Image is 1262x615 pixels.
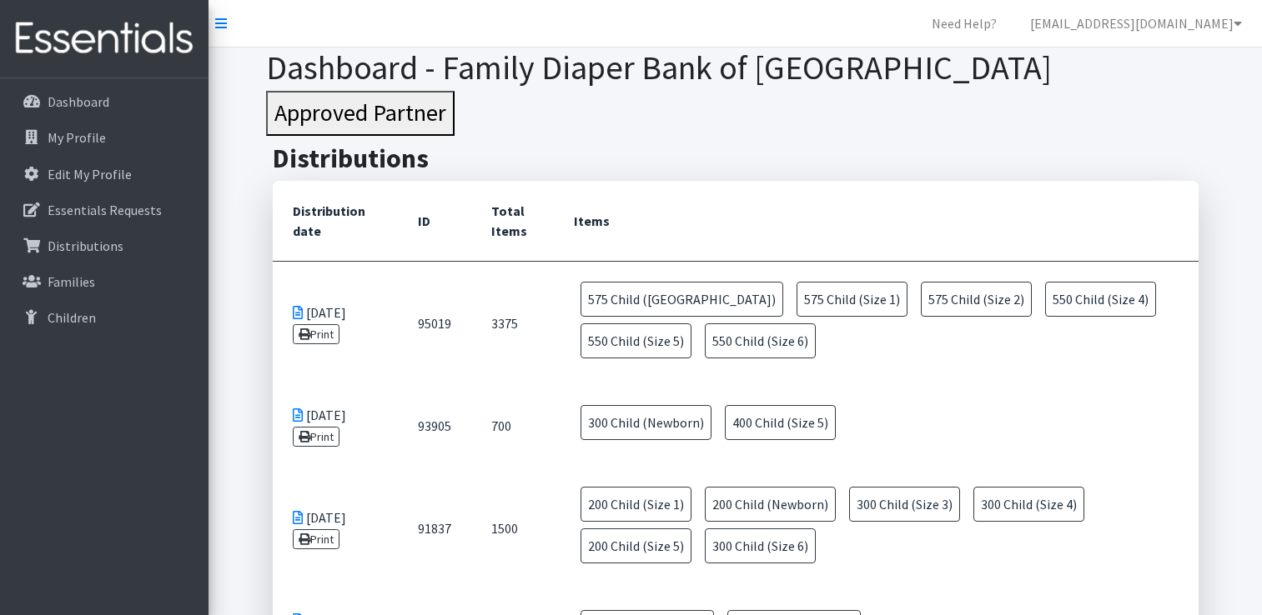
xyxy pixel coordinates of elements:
td: 91837 [398,467,471,590]
button: Approved Partner [266,91,455,136]
td: [DATE] [273,467,398,590]
td: 700 [471,385,555,467]
td: 95019 [398,261,471,385]
span: 300 Child (Size 4) [973,487,1084,522]
td: [DATE] [273,385,398,467]
a: Edit My Profile [7,157,202,191]
a: Print [293,529,340,549]
th: ID [398,181,471,262]
span: 550 Child (Size 6) [705,323,816,358]
p: Edit My Profile [48,166,132,182]
p: Children [48,309,96,326]
td: 3375 [471,261,555,385]
a: Essentials Requests [7,193,202,227]
span: 200 Child (Newborn) [705,487,836,522]
p: My Profile [48,129,106,146]
p: Dashboard [48,93,109,110]
h2: Distributions [273,142,1199,174]
a: Dashboard [7,85,202,118]
th: Items [554,181,1198,262]
a: Print [293,427,340,447]
span: 550 Child (Size 4) [1045,282,1156,317]
a: Distributions [7,229,202,262]
span: 575 Child ([GEOGRAPHIC_DATA]) [581,282,783,317]
td: [DATE] [273,261,398,385]
span: 300 Child (Newborn) [581,405,711,440]
span: 400 Child (Size 5) [725,405,836,440]
td: 93905 [398,385,471,467]
span: 300 Child (Size 3) [849,487,960,522]
a: Need Help? [918,7,1010,40]
span: 300 Child (Size 6) [705,528,816,563]
a: Children [7,301,202,334]
a: Print [293,324,340,344]
td: 1500 [471,467,555,590]
p: Essentials Requests [48,202,162,218]
th: Total Items [471,181,555,262]
h1: Dashboard - Family Diaper Bank of [GEOGRAPHIC_DATA] [266,47,1204,87]
th: Distribution date [273,181,398,262]
span: 575 Child (Size 2) [921,282,1032,317]
span: 200 Child (Size 1) [581,487,691,522]
p: Distributions [48,237,123,254]
span: 575 Child (Size 1) [797,282,908,317]
img: HumanEssentials [7,11,202,67]
a: My Profile [7,121,202,154]
p: Families [48,273,95,290]
span: 550 Child (Size 5) [581,323,691,358]
a: Families [7,265,202,298]
a: [EMAIL_ADDRESS][DOMAIN_NAME] [1017,7,1255,40]
span: 200 Child (Size 5) [581,528,691,563]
